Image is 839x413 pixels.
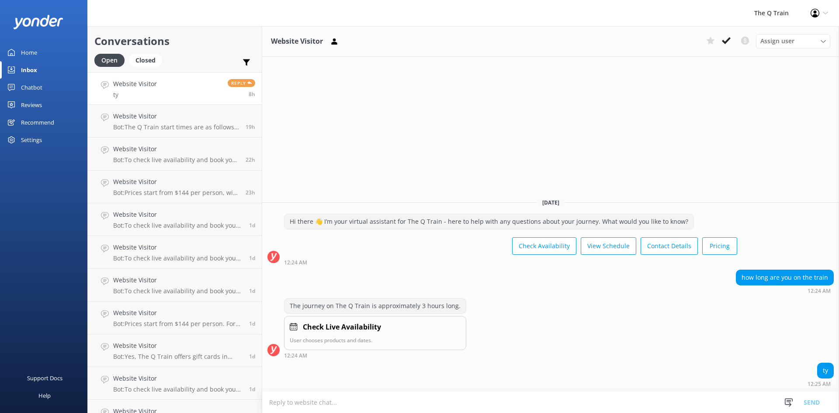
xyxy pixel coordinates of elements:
[113,210,243,219] h4: Website Visitor
[129,55,166,65] a: Closed
[113,222,243,229] p: Bot: To check live availability and book your experience, please visit [URL][DOMAIN_NAME].
[21,61,37,79] div: Inbox
[113,275,243,285] h4: Website Visitor
[246,156,255,163] span: Oct 07 2025 11:11am (UTC +11:00) Australia/Sydney
[246,123,255,131] span: Oct 07 2025 01:24pm (UTC +11:00) Australia/Sydney
[284,214,693,229] div: Hi there 👋 I’m your virtual assistant for The Q Train - here to help with any questions about you...
[38,387,51,404] div: Help
[736,270,833,285] div: how long are you on the train
[228,79,255,87] span: Reply
[21,96,42,114] div: Reviews
[113,353,243,361] p: Bot: Yes, The Q Train offers gift cards in flexible dollar amounts. They can be purchased online ...
[94,54,125,67] div: Open
[113,189,239,197] p: Bot: Prices start from $144 per person, with several dining options to choose from. To explore cu...
[284,353,307,358] strong: 12:24 AM
[113,91,157,99] p: ty
[736,288,834,294] div: Oct 08 2025 12:24am (UTC +11:00) Australia/Sydney
[249,385,255,393] span: Oct 06 2025 10:27am (UTC +11:00) Australia/Sydney
[88,170,262,203] a: Website VisitorBot:Prices start from $144 per person, with several dining options to choose from....
[13,15,63,29] img: yonder-white-logo.png
[113,287,243,295] p: Bot: To check live availability and book your experience, please click [URL][DOMAIN_NAME].
[113,254,243,262] p: Bot: To check live availability and book your experience, please click [URL][DOMAIN_NAME].
[94,55,129,65] a: Open
[113,79,157,89] h4: Website Visitor
[808,288,831,294] strong: 12:24 AM
[113,374,243,383] h4: Website Visitor
[88,72,262,105] a: Website VisitortyReply8h
[88,236,262,269] a: Website VisitorBot:To check live availability and book your experience, please click [URL][DOMAIN...
[808,382,831,387] strong: 12:25 AM
[284,298,466,313] div: The journey on The Q Train is approximately 3 hours long.
[512,237,576,255] button: Check Availability
[756,34,830,48] div: Assign User
[113,243,243,252] h4: Website Visitor
[641,237,698,255] button: Contact Details
[271,36,323,47] h3: Website Visitor
[113,385,243,393] p: Bot: To check live availability and book your experience, please click [URL][DOMAIN_NAME].
[290,336,461,344] p: User chooses products and dates.
[88,138,262,170] a: Website VisitorBot:To check live availability and book your experience, please click [URL][DOMAIN...
[113,177,239,187] h4: Website Visitor
[113,144,239,154] h4: Website Visitor
[284,259,737,265] div: Oct 08 2025 12:24am (UTC +11:00) Australia/Sydney
[94,33,255,49] h2: Conversations
[21,79,42,96] div: Chatbot
[88,334,262,367] a: Website VisitorBot:Yes, The Q Train offers gift cards in flexible dollar amounts. They can be pur...
[88,203,262,236] a: Website VisitorBot:To check live availability and book your experience, please visit [URL][DOMAIN...
[27,369,62,387] div: Support Docs
[88,302,262,334] a: Website VisitorBot:Prices start from $144 per person. For more details on current pricing and inc...
[21,114,54,131] div: Recommend
[246,189,255,196] span: Oct 07 2025 09:47am (UTC +11:00) Australia/Sydney
[284,260,307,265] strong: 12:24 AM
[129,54,162,67] div: Closed
[113,341,243,351] h4: Website Visitor
[88,367,262,400] a: Website VisitorBot:To check live availability and book your experience, please click [URL][DOMAIN...
[21,44,37,61] div: Home
[113,123,239,131] p: Bot: The Q Train start times are as follows: - November to March: - Mondays, Thursdays, Fridays: ...
[249,320,255,327] span: Oct 06 2025 12:41pm (UTC +11:00) Australia/Sydney
[818,363,833,378] div: ty
[113,308,243,318] h4: Website Visitor
[249,254,255,262] span: Oct 06 2025 04:22pm (UTC +11:00) Australia/Sydney
[113,111,239,121] h4: Website Visitor
[284,352,466,358] div: Oct 08 2025 12:24am (UTC +11:00) Australia/Sydney
[21,131,42,149] div: Settings
[808,381,834,387] div: Oct 08 2025 12:25am (UTC +11:00) Australia/Sydney
[537,199,565,206] span: [DATE]
[702,237,737,255] button: Pricing
[113,156,239,164] p: Bot: To check live availability and book your experience, please click [URL][DOMAIN_NAME].
[303,322,381,333] h4: Check Live Availability
[760,36,794,46] span: Assign user
[249,353,255,360] span: Oct 06 2025 12:08pm (UTC +11:00) Australia/Sydney
[88,105,262,138] a: Website VisitorBot:The Q Train start times are as follows: - November to March: - Mondays, Thursd...
[113,320,243,328] p: Bot: Prices start from $144 per person. For more details on current pricing and inclusions, pleas...
[249,287,255,295] span: Oct 06 2025 02:09pm (UTC +11:00) Australia/Sydney
[249,222,255,229] span: Oct 06 2025 08:55pm (UTC +11:00) Australia/Sydney
[581,237,636,255] button: View Schedule
[249,90,255,98] span: Oct 08 2025 12:25am (UTC +11:00) Australia/Sydney
[88,269,262,302] a: Website VisitorBot:To check live availability and book your experience, please click [URL][DOMAIN...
